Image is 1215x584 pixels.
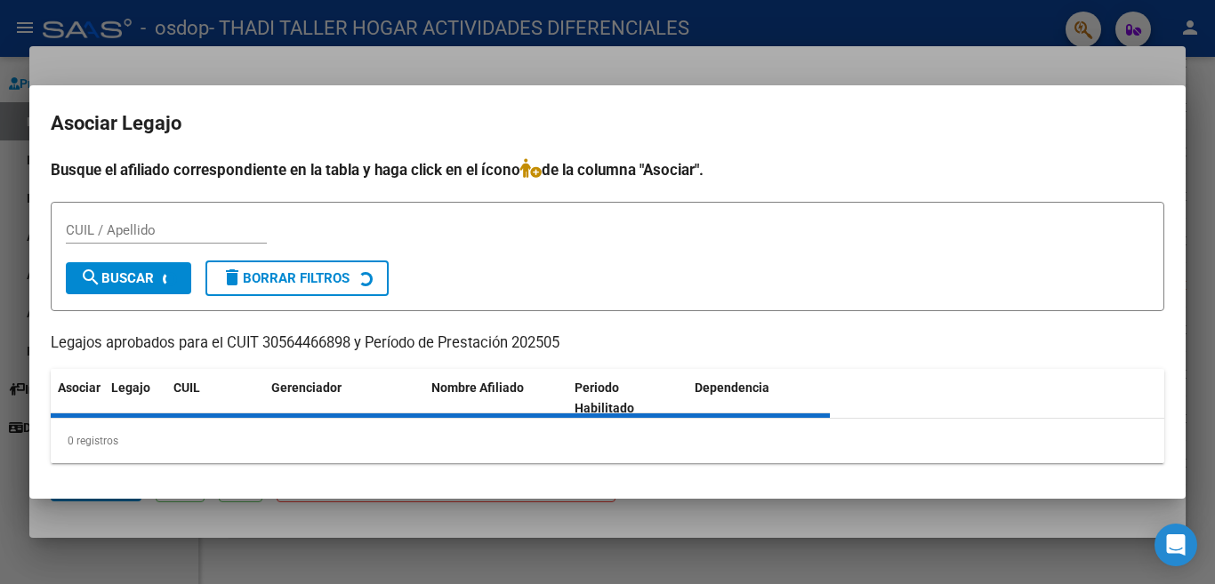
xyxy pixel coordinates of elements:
datatable-header-cell: Asociar [51,369,104,428]
button: Buscar [66,262,191,294]
span: Borrar Filtros [221,270,350,286]
datatable-header-cell: Gerenciador [264,369,424,428]
span: Nombre Afiliado [431,380,524,395]
div: 0 registros [51,419,1164,463]
datatable-header-cell: CUIL [166,369,264,428]
datatable-header-cell: Nombre Afiliado [424,369,567,428]
datatable-header-cell: Periodo Habilitado [567,369,688,428]
button: Borrar Filtros [205,260,389,296]
p: Legajos aprobados para el CUIT 30564466898 y Período de Prestación 202505 [51,332,1164,355]
span: CUIL [173,380,200,395]
mat-icon: search [80,267,101,288]
span: Gerenciador [271,380,342,395]
datatable-header-cell: Legajo [104,369,166,428]
datatable-header-cell: Dependencia [688,369,831,428]
span: Buscar [80,270,154,286]
span: Dependencia [695,380,769,395]
div: Open Intercom Messenger [1155,524,1197,566]
span: Periodo Habilitado [575,380,634,415]
span: Asociar [58,380,101,395]
h2: Asociar Legajo [51,107,1164,140]
h4: Busque el afiliado correspondiente en la tabla y haga click en el ícono de la columna "Asociar". [51,158,1164,181]
span: Legajo [111,380,150,395]
mat-icon: delete [221,267,243,288]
